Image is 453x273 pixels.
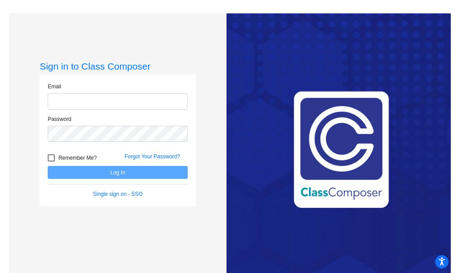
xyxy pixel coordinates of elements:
label: Password [48,115,71,123]
h3: Sign in to Class Composer [40,61,196,72]
a: Single sign on - SSO [93,191,142,197]
span: Remember Me? [58,153,97,163]
label: Email [48,83,61,91]
a: Forgot Your Password? [124,153,180,160]
button: Log In [48,166,188,179]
